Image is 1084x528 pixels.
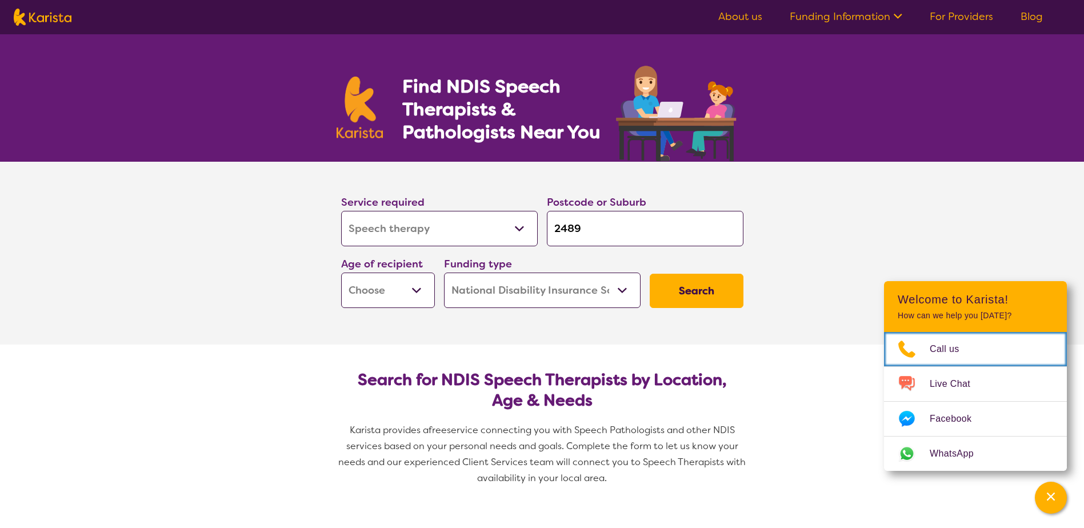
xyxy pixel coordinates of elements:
input: Type [547,211,743,246]
h1: Find NDIS Speech Therapists & Pathologists Near You [402,75,614,143]
label: Age of recipient [341,257,423,271]
img: Karista logo [14,9,71,26]
span: Karista provides a [350,424,429,436]
span: Facebook [930,410,985,427]
img: speech-therapy [607,62,748,162]
p: How can we help you [DATE]? [898,311,1053,321]
a: For Providers [930,10,993,23]
button: Channel Menu [1035,482,1067,514]
ul: Choose channel [884,332,1067,471]
label: Funding type [444,257,512,271]
a: Blog [1021,10,1043,23]
div: Channel Menu [884,281,1067,471]
button: Search [650,274,743,308]
span: WhatsApp [930,445,987,462]
span: Live Chat [930,375,984,393]
label: Postcode or Suburb [547,195,646,209]
img: Karista logo [337,77,383,138]
label: Service required [341,195,425,209]
span: service connecting you with Speech Pathologists and other NDIS services based on your personal ne... [338,424,748,484]
span: free [429,424,447,436]
h2: Welcome to Karista! [898,293,1053,306]
span: Call us [930,341,973,358]
a: About us [718,10,762,23]
a: Funding Information [790,10,902,23]
h2: Search for NDIS Speech Therapists by Location, Age & Needs [350,370,734,411]
a: Web link opens in a new tab. [884,437,1067,471]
